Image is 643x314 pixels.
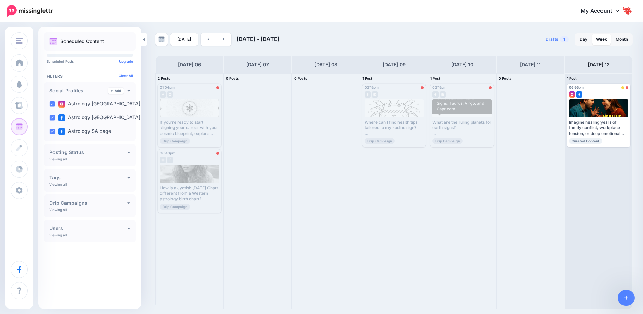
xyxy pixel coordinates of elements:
[158,36,165,42] img: calendar-grey-darker.png
[167,157,173,163] img: facebook-grey-square.png
[567,76,577,80] span: 1 Post
[160,185,219,202] div: How is a Jyotish [DATE] Chart different from a Western astrology birth chart? Read more 👉 [URL] #...
[158,76,170,80] span: 2 Posts
[365,138,395,144] span: Drip Campaign
[49,201,127,205] h4: Drip Campaigns
[49,182,67,186] p: Viewing all
[569,85,584,89] span: 06:56pm
[383,61,406,69] h4: [DATE] 09
[49,157,67,161] p: Viewing all
[49,38,57,45] img: calendar.png
[58,101,145,108] label: Astrology [GEOGRAPHIC_DATA]…
[170,33,198,46] a: [DATE]
[160,138,190,144] span: Drip Campaign
[365,85,379,89] span: 02:15pm
[160,91,166,98] img: facebook-grey-square.png
[160,120,219,136] div: If you're ready to start aligning your career with your cosmic blueprint, explore Astrostyle here...
[178,61,201,69] h4: [DATE] 06
[119,74,133,78] a: Clear All
[160,157,166,163] img: instagram-grey-square.png
[365,91,371,98] img: facebook-grey-square.png
[49,226,127,231] h4: Users
[372,91,378,98] img: instagram-grey-square.png
[314,61,337,69] h4: [DATE] 08
[7,5,53,17] img: Missinglettr
[160,85,175,89] span: 01:04pm
[49,150,127,155] h4: Posting Status
[160,204,190,210] span: Drip Campaign
[58,128,65,135] img: facebook-square.png
[574,3,633,20] a: My Account
[432,138,463,144] span: Drip Campaign
[16,38,23,44] img: menu.png
[119,59,133,63] a: Upgrade
[432,85,446,89] span: 02:15pm
[451,61,473,69] h4: [DATE] 10
[58,128,111,135] label: Astrology SA page
[588,61,610,69] h4: [DATE] 12
[60,39,104,44] p: Scheduled Content
[430,76,440,80] span: 1 Post
[569,120,628,136] div: Imagine healing years of family conflict, workplace tension, or deep emotional wounds, not with y...
[49,88,108,93] h4: Social Profiles
[575,34,592,45] a: Day
[246,61,269,69] h4: [DATE] 07
[440,91,446,98] img: instagram-grey-square.png
[294,76,307,80] span: 0 Posts
[58,101,65,108] img: instagram-square.png
[569,138,602,144] span: Curated Content
[432,91,439,98] img: facebook-grey-square.png
[58,114,145,121] label: Astrology [GEOGRAPHIC_DATA]…
[226,76,239,80] span: 0 Posts
[49,208,67,212] p: Viewing all
[546,37,558,41] span: Drafts
[160,151,175,155] span: 06:40pm
[592,34,611,45] a: Week
[47,74,133,79] h4: Filters
[49,233,67,237] p: Viewing all
[541,33,573,46] a: Drafts1
[576,91,582,98] img: facebook-square.png
[560,36,569,42] span: 1
[58,114,65,121] img: facebook-square.png
[49,175,127,180] h4: Tags
[108,88,124,94] a: Add
[365,120,424,136] div: Where can I find health tips tailored to my zodiac sign? Read more 👉 [URL] #HolisticHealing #Natu...
[362,76,372,80] span: 1 Post
[237,36,279,42] span: [DATE] - [DATE]
[520,61,541,69] h4: [DATE] 11
[611,34,632,45] a: Month
[499,76,512,80] span: 0 Posts
[569,91,575,98] img: instagram-square.png
[167,91,173,98] img: instagram-grey-square.png
[432,120,492,136] div: What are the ruling planets for earth signs? Read more 👉 [URL] #Virgo #Taurus #🌍EarthSigns
[47,60,133,63] p: Scheduled Posts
